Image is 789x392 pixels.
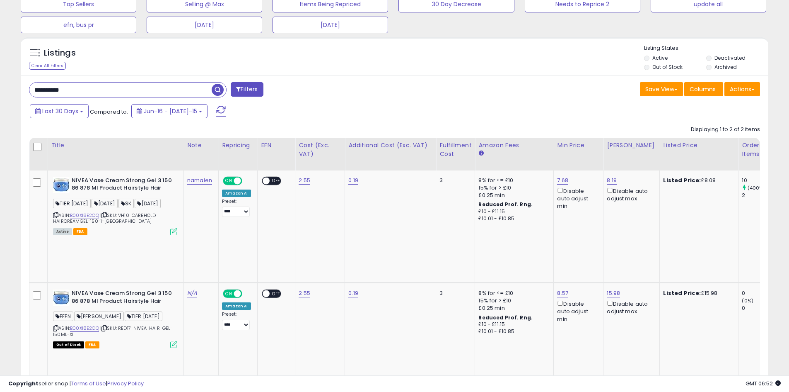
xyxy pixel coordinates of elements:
[144,107,197,115] span: Jun-16 - [DATE]-15
[557,299,597,323] div: Disable auto adjust min
[724,82,760,96] button: Actions
[663,176,701,184] b: Listed Price:
[742,304,775,312] div: 0
[187,141,215,150] div: Note
[478,201,533,208] b: Reduced Prof. Rng.
[222,312,251,330] div: Preset:
[478,177,547,184] div: 8% for <= £10
[557,289,568,297] a: 8.57
[607,176,617,185] a: 8.19
[147,17,262,33] button: [DATE]
[53,177,70,193] img: 41XRsYXclwL._SL40_.jpg
[478,314,533,321] b: Reduced Prof. Rng.
[439,141,471,158] div: Fulfillment Cost
[478,290,547,297] div: 8% for <= £10
[53,228,72,235] span: All listings currently available for purchase on Amazon
[742,297,753,304] small: (0%)
[70,212,99,219] a: B00XI8E2OQ
[270,290,283,297] span: OFF
[29,62,66,70] div: Clear All Filters
[607,299,653,315] div: Disable auto adjust max
[607,289,620,297] a: 15.98
[478,297,547,304] div: 15% for > £10
[478,208,547,215] div: £10 - £11.15
[44,47,76,59] h5: Listings
[663,177,732,184] div: £8.08
[222,302,251,310] div: Amazon AI
[439,290,468,297] div: 3
[42,107,78,115] span: Last 30 Days
[53,290,177,347] div: ASIN:
[299,141,341,158] div: Cost (Exc. VAT)
[72,290,172,307] b: NIVEA Vase Cream Strong Gel 3 150 86 878 Ml Product Hairstyle Hair
[53,212,158,224] span: | SKU: VH10-CAREHOLD-HAIRCREAMGEL-150-1-[GEOGRAPHIC_DATA]
[85,341,99,348] span: FBA
[8,380,39,387] strong: Copyright
[299,289,310,297] a: 2.55
[73,228,87,235] span: FBA
[135,199,161,208] span: [DATE]
[90,108,128,116] span: Compared to:
[690,85,716,93] span: Columns
[478,321,547,328] div: £10 - £11.15
[607,141,656,150] div: [PERSON_NAME]
[261,141,292,150] div: EFN
[478,150,483,157] small: Amazon Fees.
[478,192,547,199] div: £0.25 min
[748,185,765,191] small: (400%)
[74,312,124,321] span: [PERSON_NAME]
[478,184,547,192] div: 15% for > £10
[348,141,432,150] div: Additional Cost (Exc. VAT)
[557,176,568,185] a: 7.68
[742,192,775,199] div: 2
[742,177,775,184] div: 10
[742,141,772,158] div: Ordered Items
[222,141,254,150] div: Repricing
[270,177,283,184] span: OFF
[557,141,600,150] div: Min Price
[640,82,683,96] button: Save View
[53,199,91,208] span: TIER [DATE]
[125,312,162,321] span: TIER [DATE]
[607,186,653,202] div: Disable auto adjust max
[652,54,668,61] label: Active
[663,290,732,297] div: £15.98
[652,63,683,71] label: Out of Stock
[53,325,173,337] span: | SKU: RED17-NIVEA-HAIR-GEL-150ML-X1
[222,199,251,217] div: Preset:
[131,104,208,118] button: Jun-16 - [DATE]-15
[21,17,136,33] button: efn, bus pr
[691,126,760,134] div: Displaying 1 to 2 of 2 items
[92,199,118,208] span: [DATE]
[53,341,84,348] span: All listings that are currently out of stock and unavailable for purchase on Amazon
[51,141,180,150] div: Title
[746,380,781,387] span: 2025-08-15 06:52 GMT
[231,82,263,97] button: Filters
[273,17,388,33] button: [DATE]
[684,82,723,96] button: Columns
[53,290,70,306] img: 41XRsYXclwL._SL40_.jpg
[348,289,358,297] a: 0.19
[241,177,254,184] span: OFF
[348,176,358,185] a: 0.19
[118,199,134,208] span: SK
[53,312,73,321] span: EEFN
[439,177,468,184] div: 3
[714,54,746,61] label: Deactivated
[742,290,775,297] div: 0
[478,328,547,335] div: £10.01 - £10.85
[663,141,735,150] div: Listed Price
[644,44,768,52] p: Listing States:
[187,176,212,185] a: namalen
[30,104,89,118] button: Last 30 Days
[187,289,197,297] a: N/A
[478,215,547,222] div: £10.01 - £10.85
[224,177,234,184] span: ON
[663,289,701,297] b: Listed Price:
[70,325,99,332] a: B00XI8E2OQ
[72,177,172,194] b: NIVEA Vase Cream Strong Gel 3 150 86 878 Ml Product Hairstyle Hair
[714,63,737,71] label: Archived
[53,177,177,234] div: ASIN:
[222,190,251,197] div: Amazon AI
[8,380,144,388] div: seller snap | |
